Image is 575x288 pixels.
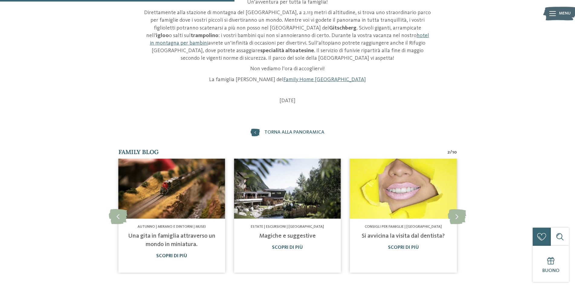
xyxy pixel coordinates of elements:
a: torna alla panoramica [250,129,325,136]
strong: trampolino [191,33,218,38]
span: Estate | Escursioni | [GEOGRAPHIC_DATA] [251,225,324,229]
span: Autunno | Merano e dintorni | Musei [137,225,206,229]
a: Scopri di più [272,245,303,250]
img: Parco del Sole Gitschberg: un mondo di divertimento [118,159,225,219]
a: Scopri di più [388,245,419,250]
p: Direttamente alla stazione di montagna del [GEOGRAPHIC_DATA], a 2.113 metri di altitudine, si tro... [144,9,431,62]
span: Buono [542,268,560,273]
p: Non vediamo l’ora di accogliervi! [144,65,431,73]
img: Parco del Sole Gitschberg: un mondo di divertimento [350,159,457,219]
p: La famiglia [PERSON_NAME] del [144,76,431,84]
a: Si avvicina la visita dal dentista? [362,233,445,239]
span: / [450,149,452,156]
strong: Gitschberg [329,25,357,31]
span: torna alla panoramica [264,130,325,135]
strong: specialità altoatesine [260,48,314,53]
a: Magiche e suggestive [259,233,316,239]
span: 2 [447,149,450,156]
span: Consigli per famiglie | [GEOGRAPHIC_DATA] [365,225,442,229]
img: Parco del Sole Gitschberg: un mondo di divertimento [234,159,341,219]
p: [DATE] [144,97,431,105]
span: Family Blog [118,148,159,156]
a: Family Home [GEOGRAPHIC_DATA] [283,77,366,82]
a: Buono [533,246,569,282]
a: Scopri di più [156,254,187,258]
a: hotel in montagna per bambini [150,33,429,46]
a: Una gita in famiglia attraverso un mondo in miniatura. [128,233,215,248]
span: 10 [452,149,457,156]
strong: igloo [156,33,169,38]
